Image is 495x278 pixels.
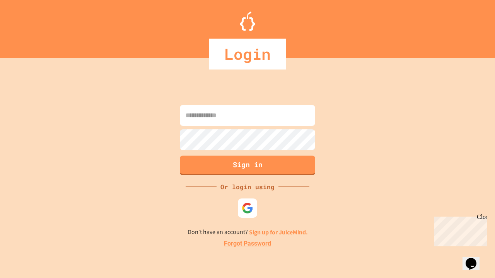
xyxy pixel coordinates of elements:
img: google-icon.svg [242,202,253,214]
p: Don't have an account? [188,227,308,237]
iframe: chat widget [431,214,487,246]
a: Forgot Password [224,239,271,248]
button: Sign in [180,156,315,175]
div: Or login using [217,182,278,192]
div: Login [209,39,286,69]
img: Logo.svg [240,12,255,31]
iframe: chat widget [463,247,487,270]
div: Chat with us now!Close [3,3,53,49]
a: Sign up for JuiceMind. [249,228,308,236]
